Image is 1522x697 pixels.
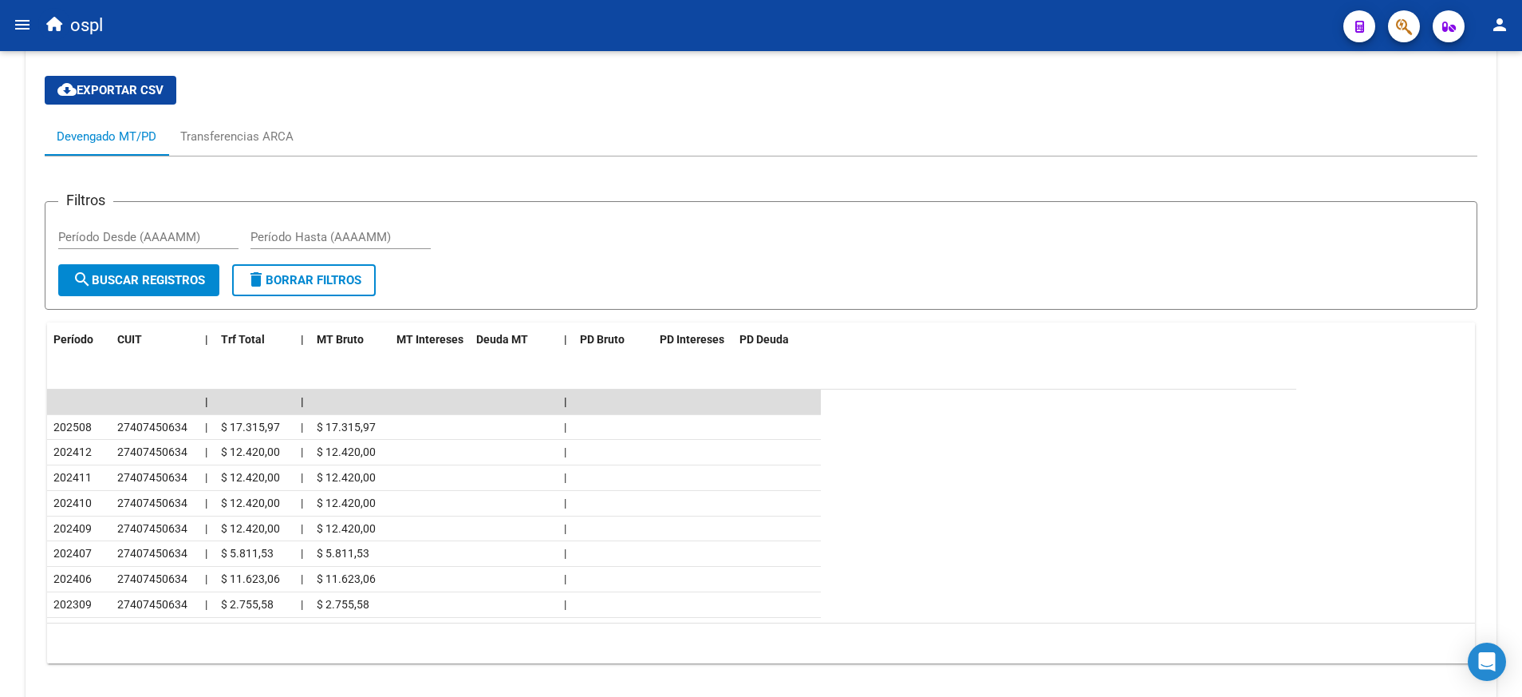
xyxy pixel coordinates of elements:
span: | [301,395,304,408]
span: $ 5.811,53 [221,547,274,560]
span: 202409 [53,522,92,535]
mat-icon: person [1490,15,1509,34]
span: | [205,598,207,611]
span: | [301,446,303,458]
span: 202406 [53,572,92,585]
span: 27407450634 [117,522,187,535]
span: ospl [70,8,103,43]
span: 202412 [53,446,92,458]
span: 202309 [53,598,92,611]
span: | [564,522,566,535]
span: | [564,333,567,346]
mat-icon: search [73,270,92,289]
span: | [205,522,207,535]
datatable-header-cell: | [558,323,574,357]
span: 27407450634 [117,421,187,434]
span: | [205,547,207,560]
span: | [205,333,208,346]
span: | [301,522,303,535]
span: Buscar Registros [73,273,205,287]
button: Borrar Filtros [232,264,376,296]
span: MT Intereses [396,333,463,346]
span: $ 11.623,06 [221,572,280,585]
span: | [564,572,566,585]
span: $ 17.315,97 [221,421,280,434]
datatable-header-cell: MT Bruto [310,323,390,357]
span: $ 12.420,00 [317,471,376,484]
span: PD Deuda [739,333,789,346]
mat-icon: delete [246,270,266,289]
datatable-header-cell: CUIT [111,323,199,357]
div: Open Intercom Messenger [1468,643,1506,681]
div: Devengado MT/PD [57,128,156,145]
span: | [301,598,303,611]
span: $ 12.420,00 [221,522,280,535]
span: 27407450634 [117,547,187,560]
span: $ 2.755,58 [221,598,274,611]
span: MT Bruto [317,333,364,346]
span: 202508 [53,421,92,434]
span: Borrar Filtros [246,273,361,287]
span: 27407450634 [117,446,187,458]
datatable-header-cell: | [199,323,215,357]
datatable-header-cell: | [294,323,310,357]
span: $ 12.420,00 [317,446,376,458]
span: | [205,421,207,434]
button: Exportar CSV [45,76,176,105]
span: $ 12.420,00 [221,471,280,484]
span: | [564,547,566,560]
span: 27407450634 [117,598,187,611]
span: Período [53,333,93,346]
span: | [205,471,207,484]
datatable-header-cell: Trf Total [215,323,294,357]
div: Transferencias ARCA [180,128,294,145]
span: Trf Total [221,333,265,346]
datatable-header-cell: PD Intereses [653,323,733,357]
span: $ 12.420,00 [221,446,280,458]
span: | [564,421,566,434]
datatable-header-cell: Deuda MT [470,323,558,357]
span: 27407450634 [117,497,187,509]
span: $ 12.420,00 [317,497,376,509]
span: $ 17.315,97 [317,421,376,434]
datatable-header-cell: PD Deuda [733,323,821,357]
span: 27407450634 [117,572,187,585]
span: | [301,572,303,585]
span: 202411 [53,471,92,484]
span: | [301,333,304,346]
mat-icon: menu [13,15,32,34]
span: 202407 [53,547,92,560]
span: | [564,497,566,509]
datatable-header-cell: PD Bruto [574,323,653,357]
span: | [301,421,303,434]
span: Deuda MT [476,333,528,346]
span: $ 12.420,00 [221,497,280,509]
span: | [564,598,566,611]
span: | [205,395,208,408]
span: 27407450634 [117,471,187,484]
span: | [205,497,207,509]
span: | [564,446,566,458]
datatable-header-cell: MT Intereses [390,323,470,357]
span: | [205,572,207,585]
span: $ 2.755,58 [317,598,369,611]
span: | [301,471,303,484]
span: | [564,395,567,408]
span: $ 12.420,00 [317,522,376,535]
span: | [205,446,207,458]
span: PD Bruto [580,333,625,346]
datatable-header-cell: Período [47,323,111,357]
span: CUIT [117,333,142,346]
h3: Filtros [58,189,113,212]
span: PD Intereses [660,333,724,346]
button: Buscar Registros [58,264,219,296]
span: $ 5.811,53 [317,547,369,560]
span: $ 11.623,06 [317,572,376,585]
span: | [564,471,566,484]
span: | [301,547,303,560]
span: | [301,497,303,509]
mat-icon: cloud_download [57,80,77,99]
span: 202410 [53,497,92,509]
span: Exportar CSV [57,83,164,97]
